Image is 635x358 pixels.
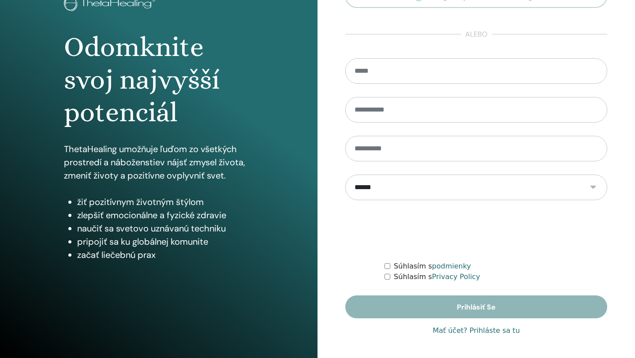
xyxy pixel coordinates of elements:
a: podmienky [432,262,471,270]
a: Privacy Policy [432,272,480,281]
li: zlepšiť emocionálne a fyzické zdravie [77,209,254,222]
label: Súhlasím s [394,272,480,282]
li: žiť pozitívnym životným štýlom [77,195,254,209]
span: alebo [461,29,492,40]
li: začať liečebnú prax [77,248,254,261]
a: Mať účet? Prihláste sa tu [433,325,520,336]
p: ThetaHealing umožňuje ľuďom zo všetkých prostredí a náboženstiev nájsť zmysel života, zmeniť živo... [64,142,254,182]
li: naučiť sa svetovo uznávanú techniku [77,222,254,235]
li: pripojiť sa ku globálnej komunite [77,235,254,248]
label: Súhlasím s [394,261,471,272]
iframe: reCAPTCHA [409,213,543,248]
h1: Odomknite svoj najvyšší potenciál [64,31,254,129]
